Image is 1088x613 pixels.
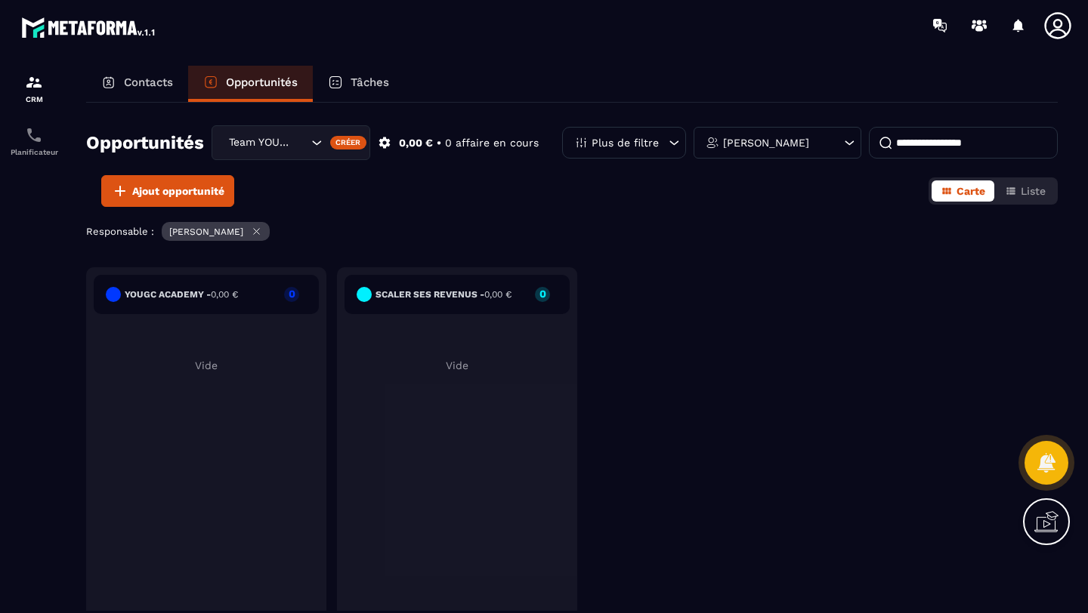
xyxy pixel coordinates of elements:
p: [PERSON_NAME] [723,137,809,148]
span: Liste [1021,185,1046,197]
a: Contacts [86,66,188,102]
button: Carte [932,180,994,202]
a: Tâches [313,66,404,102]
a: formationformationCRM [4,62,64,115]
button: Ajout opportunité [101,175,234,207]
span: Ajout opportunité [132,183,224,199]
div: Search for option [212,125,370,160]
a: Opportunités [188,66,313,102]
span: 0,00 € [484,289,512,300]
p: Contacts [124,75,173,89]
button: Liste [996,180,1055,202]
p: 0 [284,288,299,299]
p: Vide [94,359,319,371]
p: CRM [4,95,64,103]
input: Search for option [292,134,308,151]
span: Team YOUGC - Formations [225,134,292,151]
p: Planificateur [4,148,64,156]
img: scheduler [25,126,43,144]
img: logo [21,14,157,41]
div: Créer [330,136,367,149]
p: 0 affaire en cours [445,136,539,150]
h6: Scaler ses revenus - [376,289,512,300]
p: 0,00 € [399,136,433,150]
h6: YouGC Academy - [125,289,238,300]
p: 0 [535,288,550,299]
span: Carte [957,185,985,197]
p: Plus de filtre [592,137,659,148]
p: Vide [345,359,570,371]
p: Opportunités [226,75,298,89]
span: 0,00 € [211,289,238,300]
p: • [437,136,441,150]
p: Tâches [351,75,389,89]
p: [PERSON_NAME] [169,226,243,237]
h2: Opportunités [86,128,204,158]
p: Responsable : [86,226,154,237]
a: schedulerschedulerPlanificateur [4,115,64,168]
img: formation [25,73,43,91]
